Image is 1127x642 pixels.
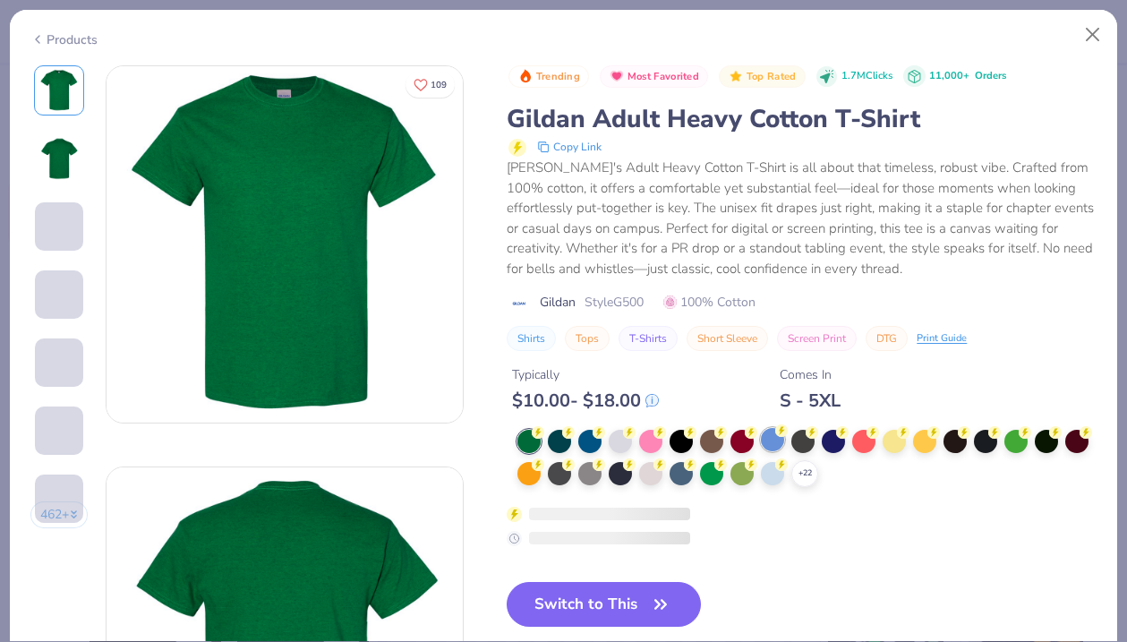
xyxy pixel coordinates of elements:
[975,69,1006,82] span: Orders
[1076,18,1110,52] button: Close
[841,69,892,84] span: 1.7M Clicks
[540,293,576,312] span: Gildan
[719,65,805,89] button: Badge Button
[780,365,841,384] div: Comes In
[600,65,708,89] button: Badge Button
[610,69,624,83] img: Most Favorited sort
[30,501,89,528] button: 462+
[35,251,38,299] img: User generated content
[35,319,38,367] img: User generated content
[628,72,699,81] span: Most Favorited
[507,326,556,351] button: Shirts
[107,66,463,423] img: Front
[30,30,98,49] div: Products
[431,81,447,90] span: 109
[777,326,857,351] button: Screen Print
[747,72,797,81] span: Top Rated
[35,455,38,503] img: User generated content
[507,158,1097,278] div: [PERSON_NAME]'s Adult Heavy Cotton T-Shirt is all about that timeless, robust vibe. Crafted from ...
[35,387,38,435] img: User generated content
[687,326,768,351] button: Short Sleeve
[518,69,533,83] img: Trending sort
[406,72,455,98] button: Like
[507,102,1097,136] div: Gildan Adult Heavy Cotton T-Shirt
[38,137,81,180] img: Back
[917,331,967,347] div: Print Guide
[663,293,756,312] span: 100% Cotton
[507,296,531,311] img: brand logo
[35,523,38,571] img: User generated content
[508,65,589,89] button: Badge Button
[565,326,610,351] button: Tops
[512,389,659,412] div: $ 10.00 - $ 18.00
[512,365,659,384] div: Typically
[780,389,841,412] div: S - 5XL
[507,582,701,627] button: Switch to This
[866,326,908,351] button: DTG
[929,69,1006,84] div: 11,000+
[585,293,644,312] span: Style G500
[532,136,607,158] button: copy to clipboard
[619,326,678,351] button: T-Shirts
[38,69,81,112] img: Front
[729,69,743,83] img: Top Rated sort
[536,72,580,81] span: Trending
[798,467,812,480] span: + 22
